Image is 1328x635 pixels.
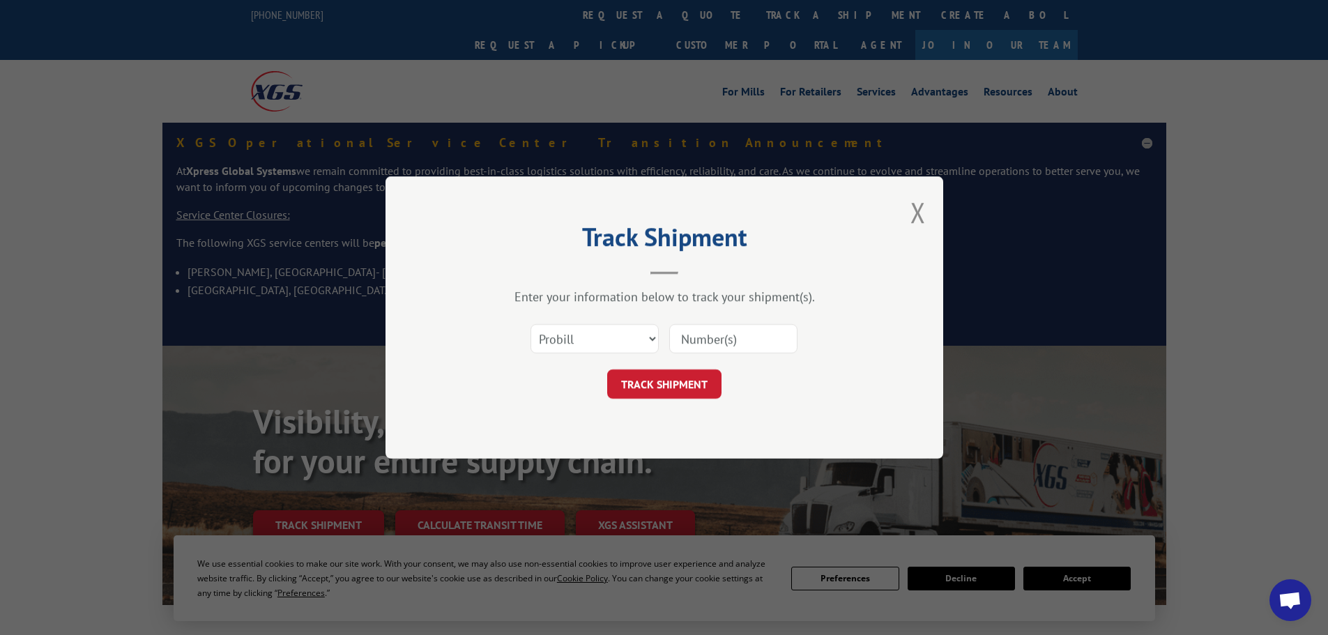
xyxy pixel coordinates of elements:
button: TRACK SHIPMENT [607,369,722,399]
h2: Track Shipment [455,227,873,254]
div: Enter your information below to track your shipment(s). [455,289,873,305]
input: Number(s) [669,324,797,353]
button: Close modal [910,194,926,231]
a: Open chat [1269,579,1311,621]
